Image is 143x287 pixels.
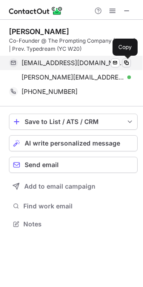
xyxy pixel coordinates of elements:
button: AI write personalized message [9,135,138,151]
button: Notes [9,218,138,230]
div: Save to List / ATS / CRM [25,118,122,125]
span: AI write personalized message [25,140,120,147]
div: Co-Founder @ The Prompting Company (YC S25) | Prev. Typedream (YC W20) [9,37,138,53]
div: [PERSON_NAME] [9,27,69,36]
img: ContactOut v5.3.10 [9,5,63,16]
span: [EMAIL_ADDRESS][DOMAIN_NAME] [22,59,124,67]
span: Add to email campaign [24,183,95,190]
span: Send email [25,161,59,168]
span: [PHONE_NUMBER] [22,88,78,96]
button: save-profile-one-click [9,114,138,130]
span: Notes [23,220,134,228]
span: [PERSON_NAME][EMAIL_ADDRESS][DOMAIN_NAME] [22,73,124,81]
button: Send email [9,157,138,173]
button: Add to email campaign [9,178,138,194]
button: Find work email [9,200,138,212]
span: Find work email [23,202,134,210]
